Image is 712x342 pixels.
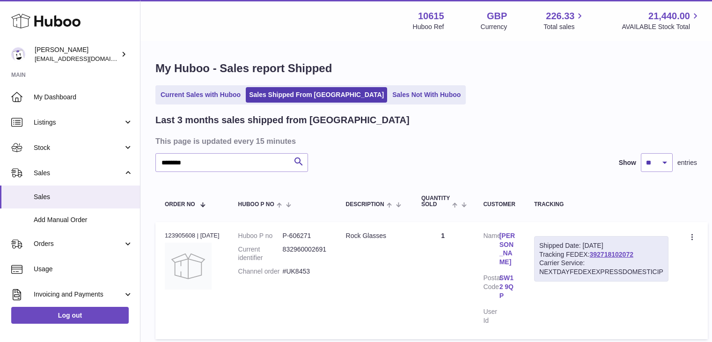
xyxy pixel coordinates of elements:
a: Sales Shipped From [GEOGRAPHIC_DATA] [246,87,387,103]
span: Listings [34,118,123,127]
dt: User Id [483,307,499,325]
div: Rock Glasses [346,231,403,240]
a: 226.33 Total sales [543,10,585,31]
h1: My Huboo - Sales report Shipped [155,61,697,76]
dd: 832960002691 [283,245,327,263]
a: SW12 9QP [499,274,515,300]
span: Huboo P no [238,201,274,208]
dt: Channel order [238,267,283,276]
dt: Name [483,231,499,269]
a: [PERSON_NAME] [499,231,515,267]
span: 21,440.00 [648,10,690,22]
span: Order No [165,201,195,208]
div: Carrier Service: NEXTDAYFEDEXEXPRESSDOMESTICIP [539,259,663,276]
h2: Last 3 months sales shipped from [GEOGRAPHIC_DATA] [155,114,410,126]
strong: 10615 [418,10,444,22]
dd: #UK8453 [283,267,327,276]
dt: Huboo P no [238,231,283,240]
span: Sales [34,193,133,201]
dd: P-606271 [283,231,327,240]
a: Current Sales with Huboo [157,87,244,103]
span: Stock [34,143,123,152]
span: Add Manual Order [34,216,133,224]
dt: Postal Code [483,274,499,303]
span: [EMAIL_ADDRESS][DOMAIN_NAME] [35,55,138,62]
div: Shipped Date: [DATE] [539,241,663,250]
div: Customer [483,201,515,208]
div: Currency [481,22,507,31]
img: fulfillment@fable.com [11,47,25,61]
span: Usage [34,265,133,274]
span: My Dashboard [34,93,133,102]
a: 21,440.00 AVAILABLE Stock Total [622,10,701,31]
div: Tracking FEDEX: [534,236,668,282]
a: Sales Not With Huboo [389,87,464,103]
div: Huboo Ref [413,22,444,31]
a: Log out [11,307,129,324]
div: Tracking [534,201,668,208]
span: Sales [34,169,123,178]
span: Total sales [543,22,585,31]
span: Orders [34,239,123,248]
span: Description [346,201,384,208]
h3: This page is updated every 15 minutes [155,136,695,146]
span: Quantity Sold [421,195,450,208]
div: [PERSON_NAME] [35,45,119,63]
dt: Current identifier [238,245,283,263]
span: entries [677,158,697,167]
strong: GBP [487,10,507,22]
span: AVAILABLE Stock Total [622,22,701,31]
img: no-photo.jpg [165,243,212,290]
label: Show [619,158,636,167]
span: Invoicing and Payments [34,290,123,299]
a: 392718102072 [590,251,633,258]
span: 226.33 [546,10,574,22]
div: 123905608 | [DATE] [165,231,220,240]
td: 1 [412,222,474,339]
